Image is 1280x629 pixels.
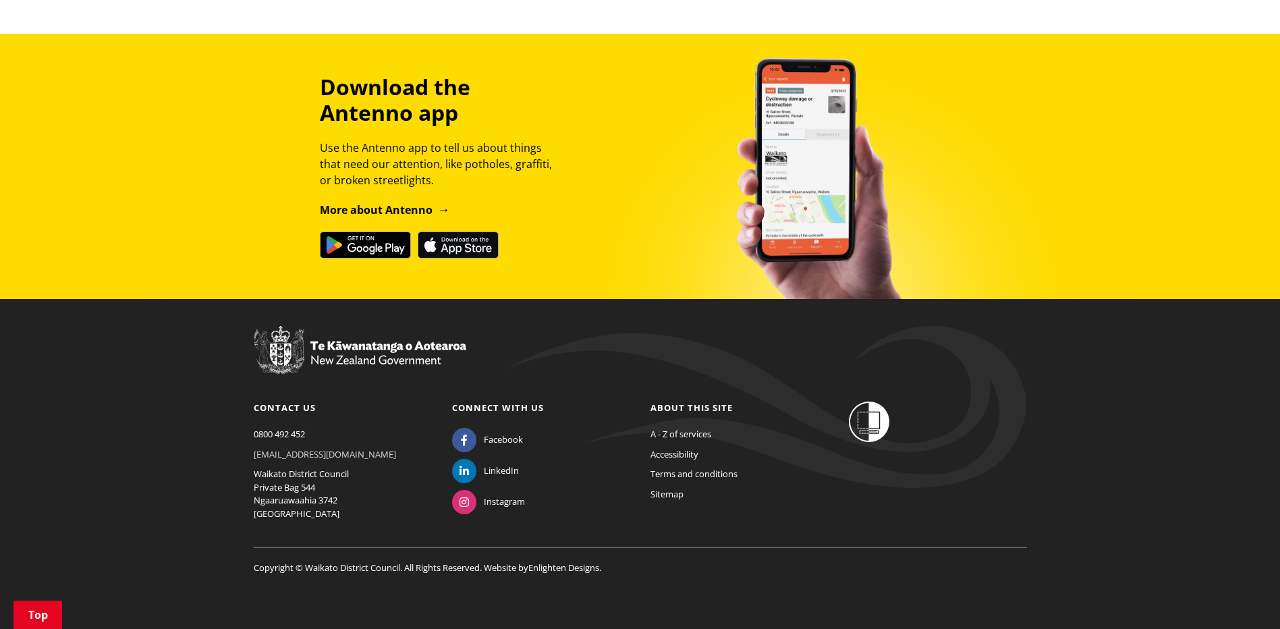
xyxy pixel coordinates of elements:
a: Terms and conditions [650,468,738,480]
a: About this site [650,402,733,414]
img: Download on the App Store [418,231,499,258]
a: A - Z of services [650,428,711,440]
p: Copyright © Waikato District Council. All Rights Reserved. Website by . [254,547,1027,575]
img: Shielded [849,402,889,442]
span: Instagram [484,495,525,509]
a: Sitemap [650,488,684,500]
a: [EMAIL_ADDRESS][DOMAIN_NAME] [254,448,396,460]
a: More about Antenno [320,202,450,217]
a: New Zealand Government [254,356,466,368]
h3: Download the Antenno app [320,74,564,126]
a: Connect with us [452,402,544,414]
a: 0800 492 452 [254,428,305,440]
iframe: Messenger Launcher [1218,572,1267,621]
a: Enlighten Designs [528,562,599,574]
a: LinkedIn [452,464,519,476]
span: Facebook [484,433,523,447]
a: Instagram [452,495,525,508]
img: Get it on Google Play [320,231,411,258]
span: LinkedIn [484,464,519,478]
p: Use the Antenno app to tell us about things that need our attention, like potholes, graffiti, or ... [320,140,564,188]
a: Facebook [452,433,523,445]
a: Accessibility [650,448,698,460]
p: Waikato District Council Private Bag 544 Ngaaruawaahia 3742 [GEOGRAPHIC_DATA] [254,468,432,520]
img: New Zealand Government [254,326,466,375]
a: Top [13,601,62,629]
a: Contact us [254,402,316,414]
